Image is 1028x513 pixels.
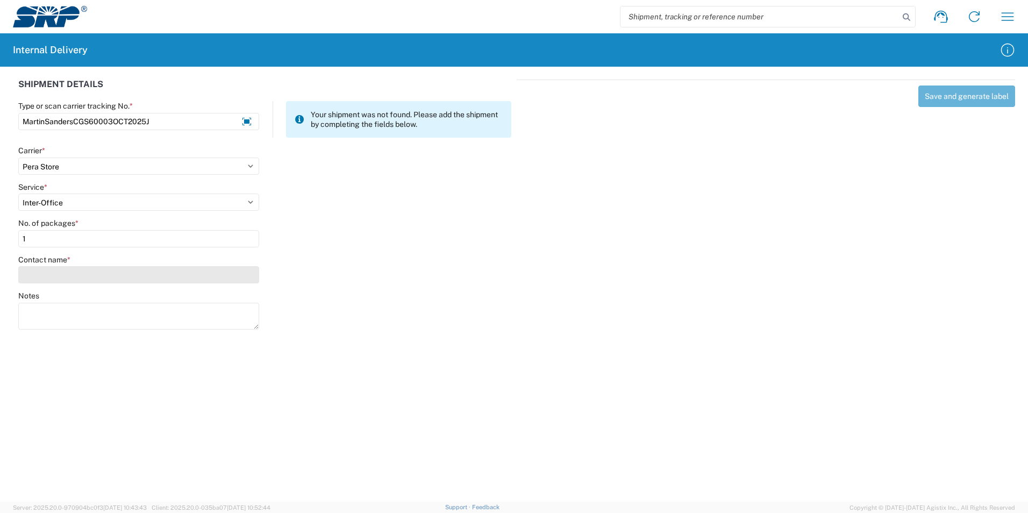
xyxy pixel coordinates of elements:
[18,218,78,228] label: No. of packages
[311,110,503,129] span: Your shipment was not found. Please add the shipment by completing the fields below.
[18,101,133,111] label: Type or scan carrier tracking No.
[18,146,45,155] label: Carrier
[13,44,88,56] h2: Internal Delivery
[18,291,39,301] label: Notes
[849,503,1015,512] span: Copyright © [DATE]-[DATE] Agistix Inc., All Rights Reserved
[472,504,499,510] a: Feedback
[227,504,270,511] span: [DATE] 10:52:44
[152,504,270,511] span: Client: 2025.20.0-035ba07
[445,504,472,510] a: Support
[18,182,47,192] label: Service
[13,6,87,27] img: srp
[103,504,147,511] span: [DATE] 10:43:43
[18,255,70,265] label: Contact name
[620,6,899,27] input: Shipment, tracking or reference number
[18,80,511,101] div: SHIPMENT DETAILS
[13,504,147,511] span: Server: 2025.20.0-970904bc0f3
